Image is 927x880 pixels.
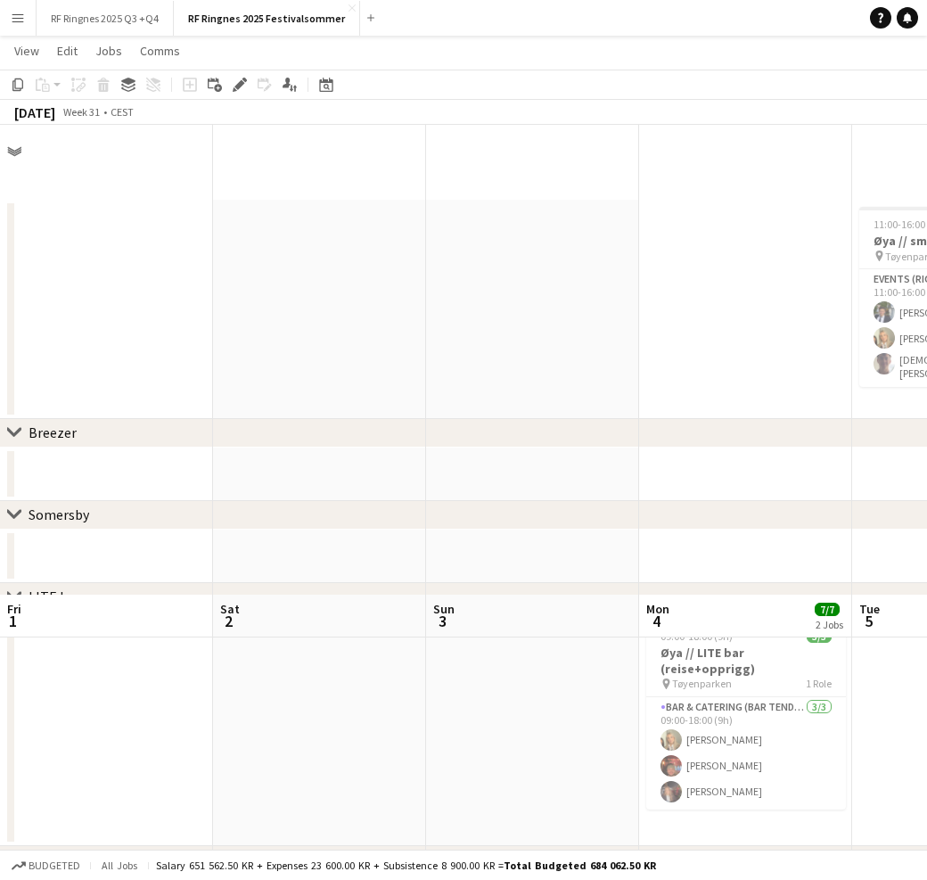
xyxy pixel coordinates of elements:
span: 1 [4,611,21,631]
div: Salary 651 562.50 KR + Expenses 23 600.00 KR + Subsistence 8 900.00 KR = [156,859,656,872]
span: 3 [431,611,455,631]
div: Breezer [29,424,77,441]
span: 4 [644,611,669,631]
button: RF Ringnes 2025 Q3 +Q4 [37,1,174,36]
span: Comms [140,43,180,59]
div: Somersby [29,506,89,523]
button: Budgeted [9,856,83,876]
span: 7/7 [815,603,840,616]
span: Tøyenparken [672,677,732,690]
span: Edit [57,43,78,59]
a: Jobs [88,39,129,62]
span: 1 Role [806,677,832,690]
span: 2 [217,611,240,631]
app-card-role: Bar & Catering (Bar Tender)3/309:00-18:00 (9h)[PERSON_NAME][PERSON_NAME][PERSON_NAME] [646,697,846,810]
div: CEST [111,105,134,119]
span: Fri [7,601,21,617]
span: Sun [433,601,455,617]
span: Tue [859,601,880,617]
span: Jobs [95,43,122,59]
a: View [7,39,46,62]
a: Comms [133,39,187,62]
div: [DATE] [14,103,55,121]
div: 2 Jobs [816,618,843,631]
span: Total Budgeted 684 062.50 KR [504,859,656,872]
span: View [14,43,39,59]
span: Week 31 [59,105,103,119]
span: Sat [220,601,240,617]
div: LITE bar [29,588,80,605]
button: RF Ringnes 2025 Festivalsommer [174,1,360,36]
span: 5 [857,611,880,631]
app-job-card: 09:00-18:00 (9h)3/3Øya // LITE bar (reise+opprigg) Tøyenparken1 RoleBar & Catering (Bar Tender)3/... [646,619,846,810]
span: Mon [646,601,669,617]
span: All jobs [98,859,141,872]
span: Budgeted [29,859,80,872]
h3: Øya // LITE bar (reise+opprigg) [646,645,846,677]
a: Edit [50,39,85,62]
